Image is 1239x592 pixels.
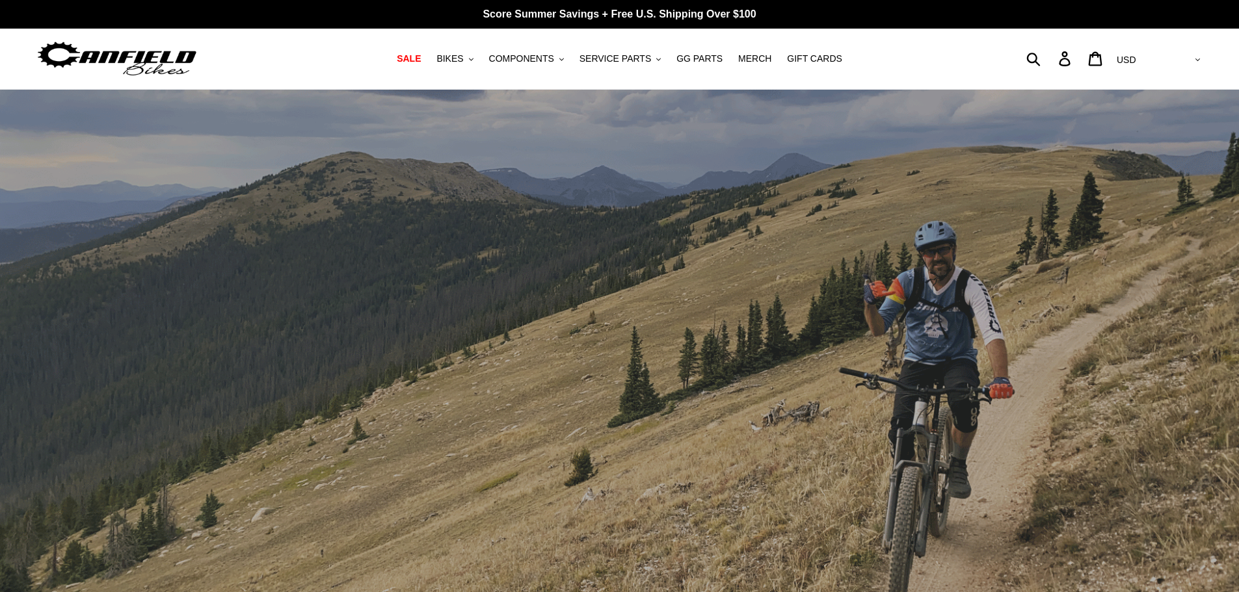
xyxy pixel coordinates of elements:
[670,50,729,68] a: GG PARTS
[430,50,479,68] button: BIKES
[738,53,771,64] span: MERCH
[787,53,842,64] span: GIFT CARDS
[732,50,778,68] a: MERCH
[489,53,554,64] span: COMPONENTS
[573,50,667,68] button: SERVICE PARTS
[676,53,723,64] span: GG PARTS
[36,38,198,79] img: Canfield Bikes
[436,53,463,64] span: BIKES
[483,50,570,68] button: COMPONENTS
[390,50,427,68] a: SALE
[1033,44,1067,73] input: Search
[397,53,421,64] span: SALE
[580,53,651,64] span: SERVICE PARTS
[780,50,849,68] a: GIFT CARDS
